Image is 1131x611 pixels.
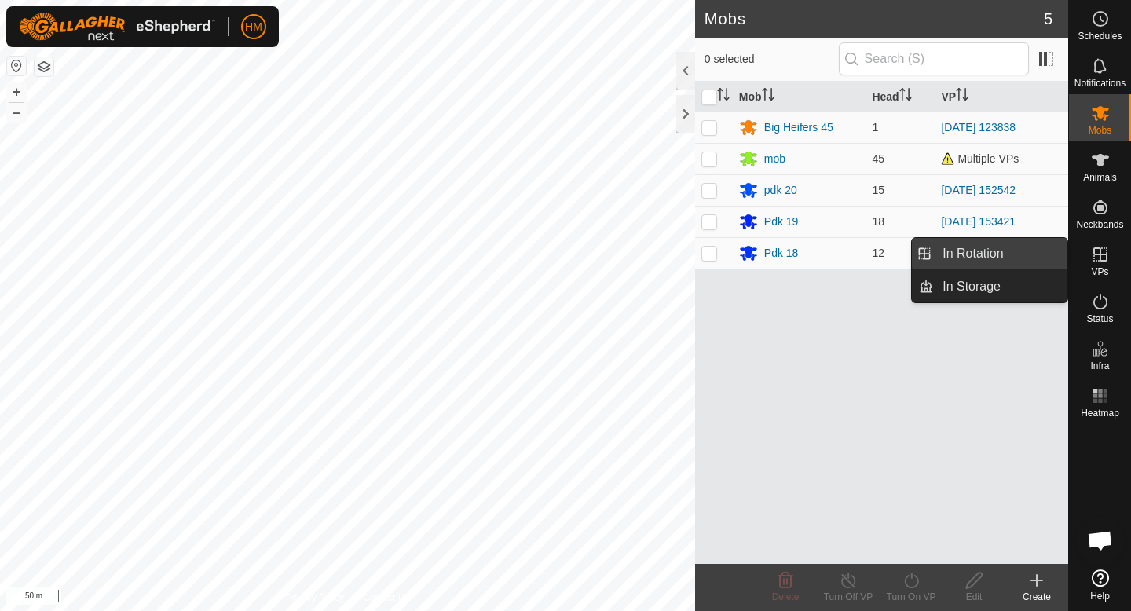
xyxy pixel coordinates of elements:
a: Contact Us [363,591,409,605]
p-sorticon: Activate to sort [762,90,774,103]
span: 15 [872,184,884,196]
span: Status [1086,314,1113,324]
div: Create [1005,590,1068,604]
span: Infra [1090,361,1109,371]
img: Gallagher Logo [19,13,215,41]
div: Edit [942,590,1005,604]
button: Map Layers [35,57,53,76]
span: 1 [872,121,878,134]
span: In Rotation [942,244,1003,263]
p-sorticon: Activate to sort [899,90,912,103]
span: HM [245,19,262,35]
span: Heatmap [1081,408,1119,418]
span: 0 selected [705,51,839,68]
div: Turn On VP [880,590,942,604]
span: Notifications [1074,79,1126,88]
span: Neckbands [1076,220,1123,229]
span: In Storage [942,277,1001,296]
a: In Rotation [933,238,1067,269]
span: Multiple VPs [941,152,1019,165]
p-sorticon: Activate to sort [717,90,730,103]
span: Delete [772,591,800,602]
button: + [7,82,26,101]
a: In Storage [933,271,1067,302]
span: Mobs [1089,126,1111,135]
div: Big Heifers 45 [764,119,833,136]
a: [DATE] 153421 [941,215,1016,228]
a: [DATE] 123838 [941,121,1016,134]
span: 18 [872,215,884,228]
th: Mob [733,82,866,112]
div: Pdk 19 [764,214,799,230]
a: Privacy Policy [285,591,344,605]
a: [DATE] 152542 [941,184,1016,196]
span: Schedules [1078,31,1122,41]
li: In Rotation [912,238,1067,269]
p-sorticon: Activate to sort [956,90,968,103]
h2: Mobs [705,9,1044,28]
div: mob [764,151,785,167]
span: 45 [872,152,884,165]
span: Animals [1083,173,1117,182]
div: Turn Off VP [817,590,880,604]
div: Open chat [1077,517,1124,564]
input: Search (S) [839,42,1029,75]
button: Reset Map [7,57,26,75]
li: In Storage [912,271,1067,302]
a: Help [1069,563,1131,607]
button: – [7,103,26,122]
div: Pdk 18 [764,245,799,262]
span: Help [1090,591,1110,601]
span: 12 [872,247,884,259]
div: pdk 20 [764,182,797,199]
th: Head [866,82,935,112]
span: VPs [1091,267,1108,276]
span: 5 [1044,7,1052,31]
th: VP [935,82,1068,112]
